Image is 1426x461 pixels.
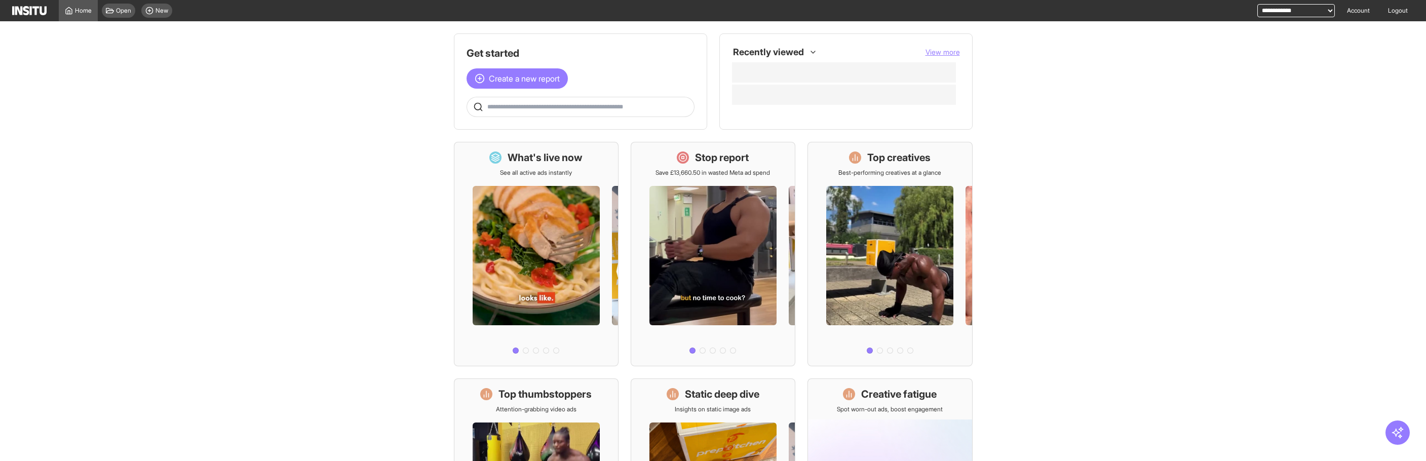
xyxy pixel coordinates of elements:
p: Insights on static image ads [675,405,751,413]
p: Save £13,660.50 in wasted Meta ad spend [656,169,770,177]
span: View more [926,48,960,56]
h1: Get started [467,46,695,60]
h1: Top creatives [867,150,931,165]
h1: Top thumbstoppers [498,387,592,401]
h1: What's live now [508,150,583,165]
img: Logo [12,6,47,15]
h1: Stop report [695,150,749,165]
p: Best-performing creatives at a glance [838,169,941,177]
span: New [156,7,168,15]
a: Top creativesBest-performing creatives at a glance [807,142,972,366]
a: What's live nowSee all active ads instantly [454,142,619,366]
h1: Static deep dive [685,387,759,401]
button: View more [926,47,960,57]
p: Attention-grabbing video ads [496,405,576,413]
button: Create a new report [467,68,568,89]
p: See all active ads instantly [500,169,572,177]
a: Stop reportSave £13,660.50 in wasted Meta ad spend [631,142,795,366]
span: Create a new report [489,72,560,85]
span: Home [75,7,92,15]
span: Open [116,7,131,15]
